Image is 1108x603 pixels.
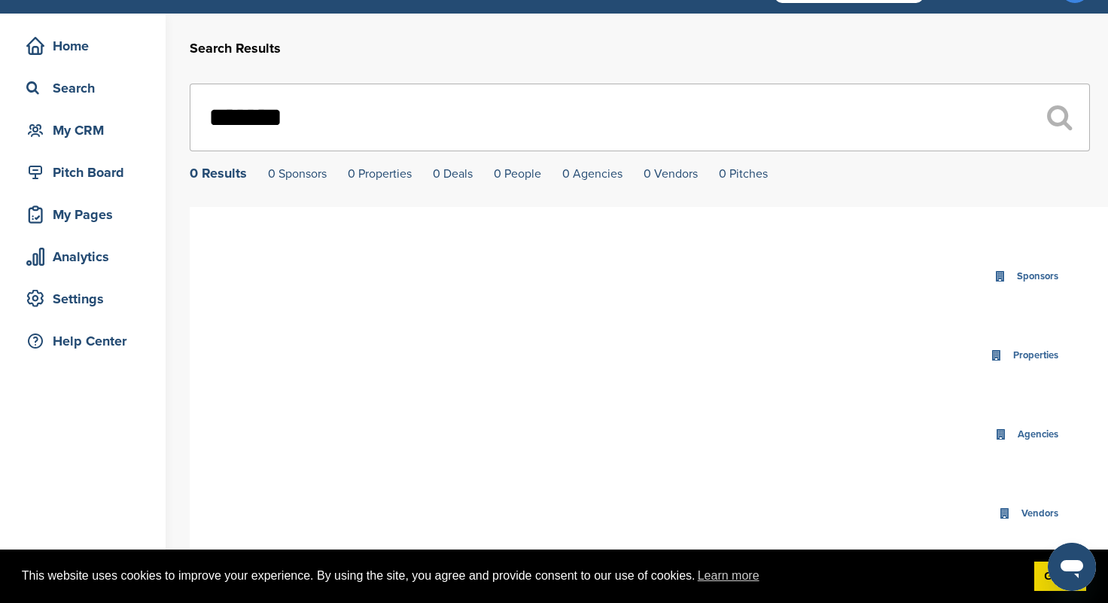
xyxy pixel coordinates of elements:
[15,197,151,232] a: My Pages
[1034,562,1086,592] a: dismiss cookie message
[23,201,151,228] div: My Pages
[696,565,762,587] a: learn more about cookies
[15,324,151,358] a: Help Center
[1048,543,1096,591] iframe: Button to launch messaging window
[23,32,151,59] div: Home
[433,166,473,181] a: 0 Deals
[562,166,622,181] a: 0 Agencies
[23,117,151,144] div: My CRM
[23,75,151,102] div: Search
[15,113,151,148] a: My CRM
[1013,268,1062,285] div: Sponsors
[23,285,151,312] div: Settings
[190,38,1090,59] h2: Search Results
[23,243,151,270] div: Analytics
[190,166,247,180] div: 0 Results
[348,166,412,181] a: 0 Properties
[15,282,151,316] a: Settings
[15,239,151,274] a: Analytics
[719,166,768,181] a: 0 Pitches
[23,159,151,186] div: Pitch Board
[1018,505,1062,522] div: Vendors
[22,565,1022,587] span: This website uses cookies to improve your experience. By using the site, you agree and provide co...
[1014,426,1062,443] div: Agencies
[23,327,151,355] div: Help Center
[644,166,698,181] a: 0 Vendors
[15,71,151,105] a: Search
[15,155,151,190] a: Pitch Board
[268,166,327,181] a: 0 Sponsors
[494,166,541,181] a: 0 People
[15,29,151,63] a: Home
[1009,347,1062,364] div: Properties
